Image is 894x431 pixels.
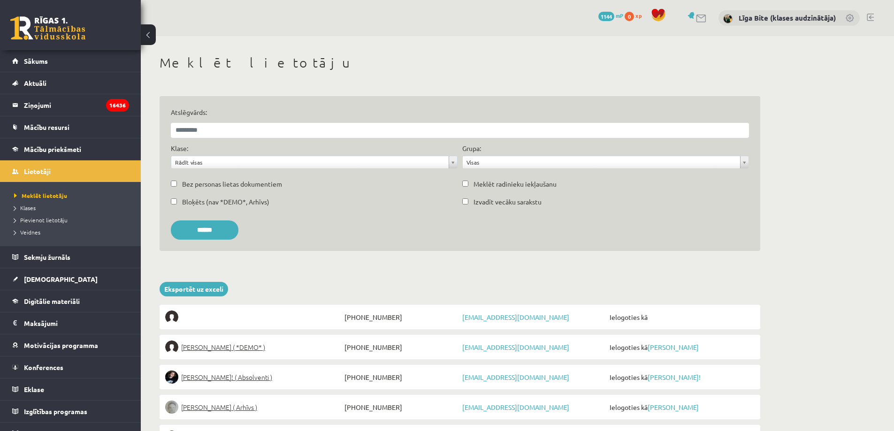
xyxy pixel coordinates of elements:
a: [PERSON_NAME] ( *DEMO* ) [165,340,342,354]
span: Pievienot lietotāju [14,216,68,224]
a: [EMAIL_ADDRESS][DOMAIN_NAME] [462,313,569,321]
span: Meklēt lietotāju [14,192,67,199]
a: Mācību resursi [12,116,129,138]
img: Lelde Braune [165,401,178,414]
a: [EMAIL_ADDRESS][DOMAIN_NAME] [462,403,569,411]
label: Atslēgvārds: [171,107,749,117]
span: xp [635,12,642,19]
label: Meklēt radinieku iekļaušanu [474,179,557,189]
a: Rīgas 1. Tālmācības vidusskola [10,16,85,40]
label: Izvadīt vecāku sarakstu [474,197,542,207]
label: Bloķēts (nav *DEMO*, Arhīvs) [182,197,269,207]
a: Maksājumi [12,312,129,334]
a: 0 xp [625,12,646,19]
a: Konferences [12,356,129,378]
h1: Meklēt lietotāju [160,55,760,71]
a: Motivācijas programma [12,334,129,356]
span: Sākums [24,57,48,65]
a: [PERSON_NAME] [648,403,699,411]
legend: Maksājumi [24,312,129,334]
span: Motivācijas programma [24,341,98,349]
i: 16436 [106,99,129,112]
span: [PERSON_NAME]! ( Absolventi ) [181,371,272,384]
span: Ielogoties kā [607,371,755,384]
a: Pievienot lietotāju [14,216,131,224]
span: Mācību resursi [24,123,69,131]
a: [PERSON_NAME]! ( Absolventi ) [165,371,342,384]
a: [PERSON_NAME] [648,343,699,351]
a: [EMAIL_ADDRESS][DOMAIN_NAME] [462,343,569,351]
span: Sekmju žurnāls [24,253,70,261]
span: [PERSON_NAME] ( *DEMO* ) [181,340,265,354]
a: Klases [14,204,131,212]
span: Ielogoties kā [607,340,755,354]
img: Elīna Elizabete Ancveriņa [165,340,178,354]
a: Izglītības programas [12,401,129,422]
a: Sākums [12,50,129,72]
span: Mācību priekšmeti [24,145,81,153]
span: Konferences [24,363,63,371]
a: Digitālie materiāli [12,290,129,312]
a: Sekmju žurnāls [12,246,129,268]
a: Mācību priekšmeti [12,138,129,160]
a: Lietotāji [12,160,129,182]
span: Aktuāli [24,79,46,87]
a: [PERSON_NAME] ( Arhīvs ) [165,401,342,414]
span: [PHONE_NUMBER] [342,340,460,354]
span: [PHONE_NUMBER] [342,401,460,414]
label: Klase: [171,144,188,153]
a: Līga Bite (klases audzinātāja) [739,13,836,23]
span: 0 [625,12,634,21]
a: Veidnes [14,228,131,236]
span: mP [616,12,623,19]
a: 1144 mP [598,12,623,19]
img: Sofija Anrio-Karlauska! [165,371,178,384]
span: Visas [466,156,736,168]
a: Rādīt visas [171,156,457,168]
span: Eklase [24,385,44,393]
span: [PHONE_NUMBER] [342,310,460,324]
span: Digitālie materiāli [24,297,80,305]
a: [DEMOGRAPHIC_DATA] [12,268,129,290]
a: [EMAIL_ADDRESS][DOMAIN_NAME] [462,373,569,381]
span: 1144 [598,12,614,21]
a: Meklēt lietotāju [14,191,131,200]
a: Aktuāli [12,72,129,94]
a: Eksportēt uz exceli [160,282,228,296]
a: Eklase [12,378,129,400]
span: [PERSON_NAME] ( Arhīvs ) [181,401,257,414]
a: [PERSON_NAME]! [648,373,701,381]
span: Ielogoties kā [607,401,755,414]
span: Klases [14,204,36,212]
label: Bez personas lietas dokumentiem [182,179,282,189]
span: Izglītības programas [24,407,87,416]
label: Grupa: [462,144,481,153]
img: Līga Bite (klases audzinātāja) [723,14,733,23]
a: Visas [463,156,749,168]
span: Veidnes [14,228,40,236]
span: [PHONE_NUMBER] [342,371,460,384]
span: [DEMOGRAPHIC_DATA] [24,275,98,283]
span: Rādīt visas [175,156,445,168]
legend: Ziņojumi [24,94,129,116]
span: Ielogoties kā [607,310,755,324]
span: Lietotāji [24,167,51,175]
a: Ziņojumi16436 [12,94,129,116]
